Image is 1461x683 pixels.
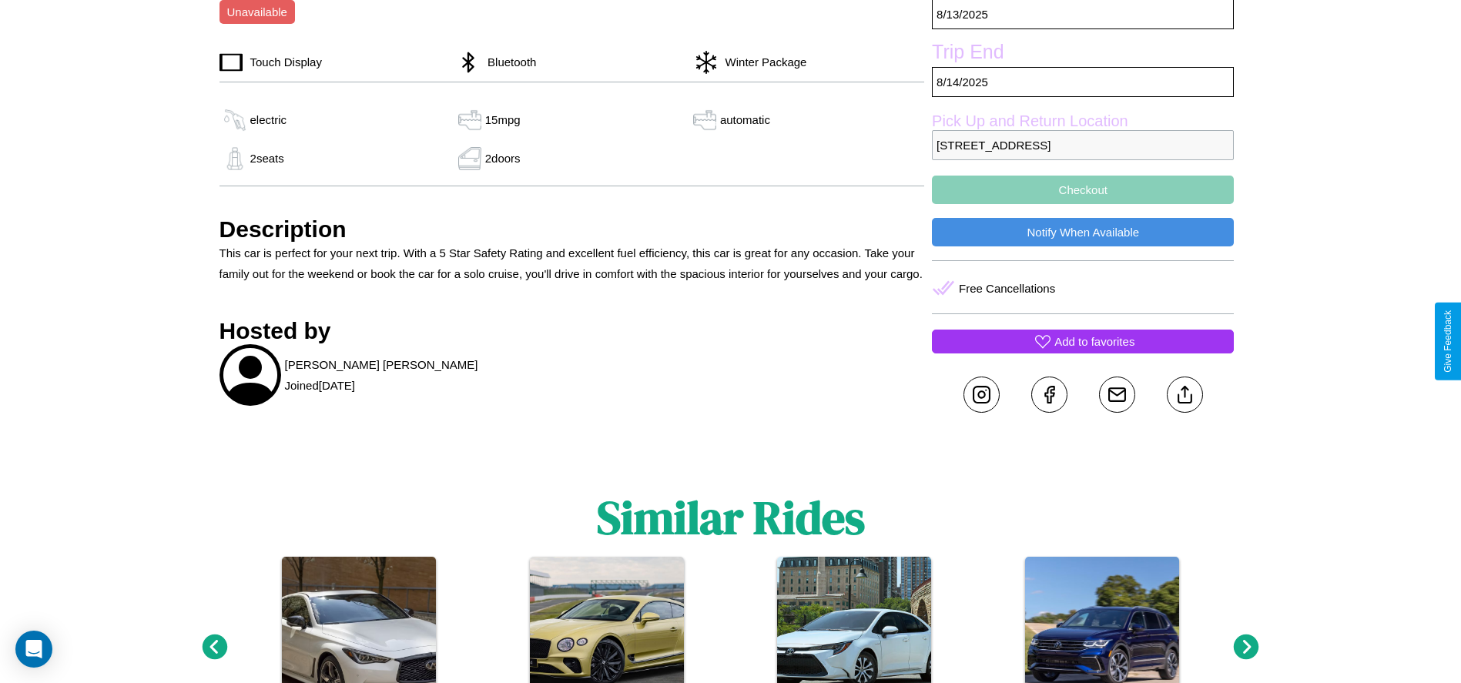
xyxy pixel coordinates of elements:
[720,109,770,130] p: automatic
[932,112,1234,130] label: Pick Up and Return Location
[285,354,478,375] p: [PERSON_NAME] [PERSON_NAME]
[285,375,355,396] p: Joined [DATE]
[227,2,287,22] p: Unavailable
[932,218,1234,246] button: Notify When Available
[250,109,287,130] p: electric
[932,41,1234,67] label: Trip End
[1443,310,1453,373] div: Give Feedback
[219,109,250,132] img: gas
[485,148,521,169] p: 2 doors
[932,330,1234,353] button: Add to favorites
[932,176,1234,204] button: Checkout
[243,52,322,72] p: Touch Display
[485,109,521,130] p: 15 mpg
[1054,331,1134,352] p: Add to favorites
[959,278,1055,299] p: Free Cancellations
[219,216,925,243] h3: Description
[932,130,1234,160] p: [STREET_ADDRESS]
[15,631,52,668] div: Open Intercom Messenger
[219,243,925,284] p: This car is perfect for your next trip. With a 5 Star Safety Rating and excellent fuel efficiency...
[932,67,1234,97] p: 8 / 14 / 2025
[454,109,485,132] img: gas
[689,109,720,132] img: gas
[480,52,536,72] p: Bluetooth
[250,148,284,169] p: 2 seats
[219,147,250,170] img: gas
[597,486,865,549] h1: Similar Rides
[718,52,807,72] p: Winter Package
[219,318,925,344] h3: Hosted by
[454,147,485,170] img: gas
